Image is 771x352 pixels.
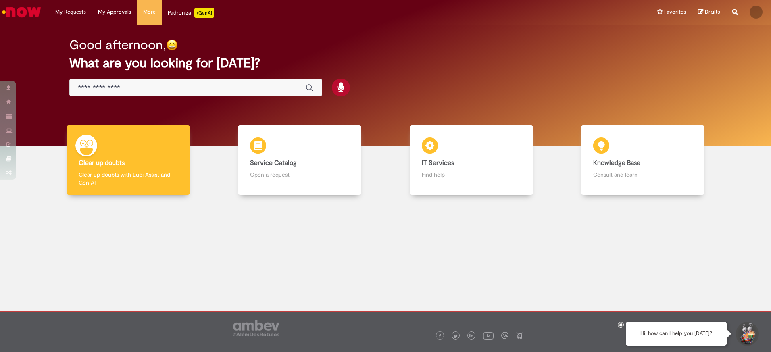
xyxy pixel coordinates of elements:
img: logo_footer_linkedin.png [469,334,473,339]
a: Service Catalog Open a request [214,125,386,195]
img: logo_footer_naosei.png [516,332,523,339]
img: ServiceNow [1,4,42,20]
img: logo_footer_ambev_rotulo_gray.png [233,320,279,336]
img: logo_footer_workplace.png [501,332,508,339]
button: Start Support Conversation [735,322,759,346]
img: logo_footer_youtube.png [483,330,494,341]
span: More [143,8,156,16]
span: -- [754,9,758,15]
img: happy-face.png [166,39,178,51]
span: My Requests [55,8,86,16]
span: Drafts [705,8,720,16]
img: logo_footer_facebook.png [438,334,442,338]
p: Find help [422,171,521,179]
b: IT Services [422,159,454,167]
p: +GenAi [194,8,214,18]
p: Open a request [250,171,349,179]
span: Favorites [664,8,686,16]
b: Knowledge Base [593,159,640,167]
h2: What are you looking for [DATE]? [69,56,702,70]
div: Padroniza [168,8,214,18]
a: Knowledge Base Consult and learn [557,125,729,195]
span: My Approvals [98,8,131,16]
h2: Good afternoon, [69,38,166,52]
a: Clear up doubts Clear up doubts with Lupi Assist and Gen AI [42,125,214,195]
p: Consult and learn [593,171,692,179]
a: Drafts [698,8,720,16]
a: IT Services Find help [385,125,557,195]
div: Hi, how can I help you [DATE]? [626,322,727,346]
img: logo_footer_twitter.png [454,334,458,338]
b: Clear up doubts [79,159,125,167]
p: Clear up doubts with Lupi Assist and Gen AI [79,171,178,187]
b: Service Catalog [250,159,297,167]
